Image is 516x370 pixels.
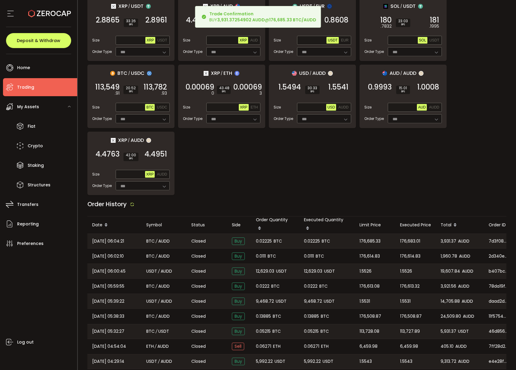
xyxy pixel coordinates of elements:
span: 2.8961 [145,17,167,23]
button: AUDD [337,104,350,111]
span: Closed [191,238,206,244]
span: [DATE] 05:59:55 [92,283,124,290]
button: AUD [249,37,259,44]
em: / [156,328,157,335]
span: XRP [210,2,219,10]
span: 0.00069 [186,84,214,90]
b: 176,685.33 BTC/AUDD [269,17,316,23]
em: .7832 [381,23,392,29]
span: 4.4795 [186,17,210,23]
button: USD [326,104,336,111]
img: aud_portfolio.svg [382,71,387,76]
span: 0.13885 [304,313,319,320]
span: 5,992.22 [256,358,273,365]
div: Total [436,220,484,230]
span: AUDD [312,69,326,77]
span: 1.5531 [360,298,370,305]
span: 1,960.78 [441,253,457,260]
span: AUD [223,2,233,10]
span: ETH [146,343,154,350]
img: zuPXiwguUFiBOIQyqLOiXsnnNitlx7q4LCwEbLHADjIpTka+Lip0HH8D0VTrd02z+wEAAAAASUVORK5CYII= [146,138,151,143]
span: USDT [324,268,335,275]
span: Buy [232,313,245,320]
i: BPS [126,23,136,26]
span: 9,468.72 [304,298,322,305]
span: ETH [223,69,232,77]
span: Home [17,63,30,72]
span: 176,685.33 [360,238,381,245]
span: AUD [390,69,399,77]
div: BUY @ [209,11,316,23]
img: usdc_portfolio.svg [147,71,152,76]
em: / [158,298,160,305]
span: AUDD [429,105,439,109]
span: USDT [146,268,157,275]
span: USDT [276,298,287,305]
span: 0.9993 [368,84,392,90]
span: AUDD [462,298,473,305]
div: Order Quantity [251,216,299,234]
span: Deposit & Withdraw [17,38,60,43]
span: Size [183,105,190,110]
b: 3,931.37254902 AUDD [217,17,265,23]
span: AUDD [458,238,469,245]
em: / [128,138,130,143]
span: 0.02225 [304,238,320,245]
span: BTC [146,253,155,260]
img: usdt_portfolio.svg [418,4,423,9]
span: 2d340eaa-ccdf-44f5-b0e7-8f94c15eb07d [489,253,508,259]
span: 30.33 [308,86,317,90]
span: Order Type [183,49,202,54]
em: .91 [115,90,120,96]
i: BPS [399,90,408,93]
span: Size [92,105,99,110]
div: Executed Price [395,222,436,228]
span: AUD [418,105,426,109]
img: xrp_portfolio.png [111,138,116,143]
img: usd_portfolio.svg [292,71,297,76]
button: ETH [250,104,259,111]
span: Order Type [92,49,112,54]
span: [DATE] 05:38:33 [92,313,124,320]
div: Limit Price [355,222,395,228]
em: / [156,313,157,320]
span: [DATE] 06:02:10 [92,253,124,260]
span: 19,607.84 [441,268,460,275]
em: / [221,71,223,76]
span: [DATE] 06:04:21 [92,238,124,245]
span: 20.52 [126,86,136,90]
button: USDT [428,37,441,44]
span: USDT [323,358,333,365]
span: 12,629.03 [304,268,322,275]
img: eth_portfolio.svg [235,71,239,76]
span: EUR [316,2,325,10]
span: Closed [191,298,206,304]
span: [DATE] 04:29:14 [92,358,124,365]
img: sol_portfolio.png [383,4,388,9]
img: btc_portfolio.svg [110,71,115,76]
span: ETH [251,105,258,109]
span: 1.5543 [360,358,372,365]
img: zuPXiwguUFiBOIQyqLOiXsnnNitlx7q4LCwEbLHADjIpTka+Lip0HH8D0VTrd02z+wEAAAAASUVORK5CYII= [419,71,423,76]
div: Side [227,222,251,228]
span: 43.48 [219,86,228,90]
span: 23.03 [398,19,408,23]
span: AUDD [158,253,170,260]
span: Buy [232,237,245,245]
span: Closed [191,253,206,259]
span: Size [274,38,281,43]
i: BPS [398,23,408,26]
div: Date [87,220,141,230]
span: 113,727.89 [400,328,420,335]
span: XRP [239,38,247,42]
span: Order Type [183,116,202,121]
span: USDT [276,268,287,275]
button: XRP [145,171,155,178]
img: eur_portfolio.svg [327,4,332,9]
span: USDC [131,69,144,77]
span: 176,613.08 [360,283,380,290]
em: .1995 [429,23,439,29]
span: Buy [232,268,245,275]
span: Order Type [92,183,112,188]
span: BTC [319,283,328,290]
